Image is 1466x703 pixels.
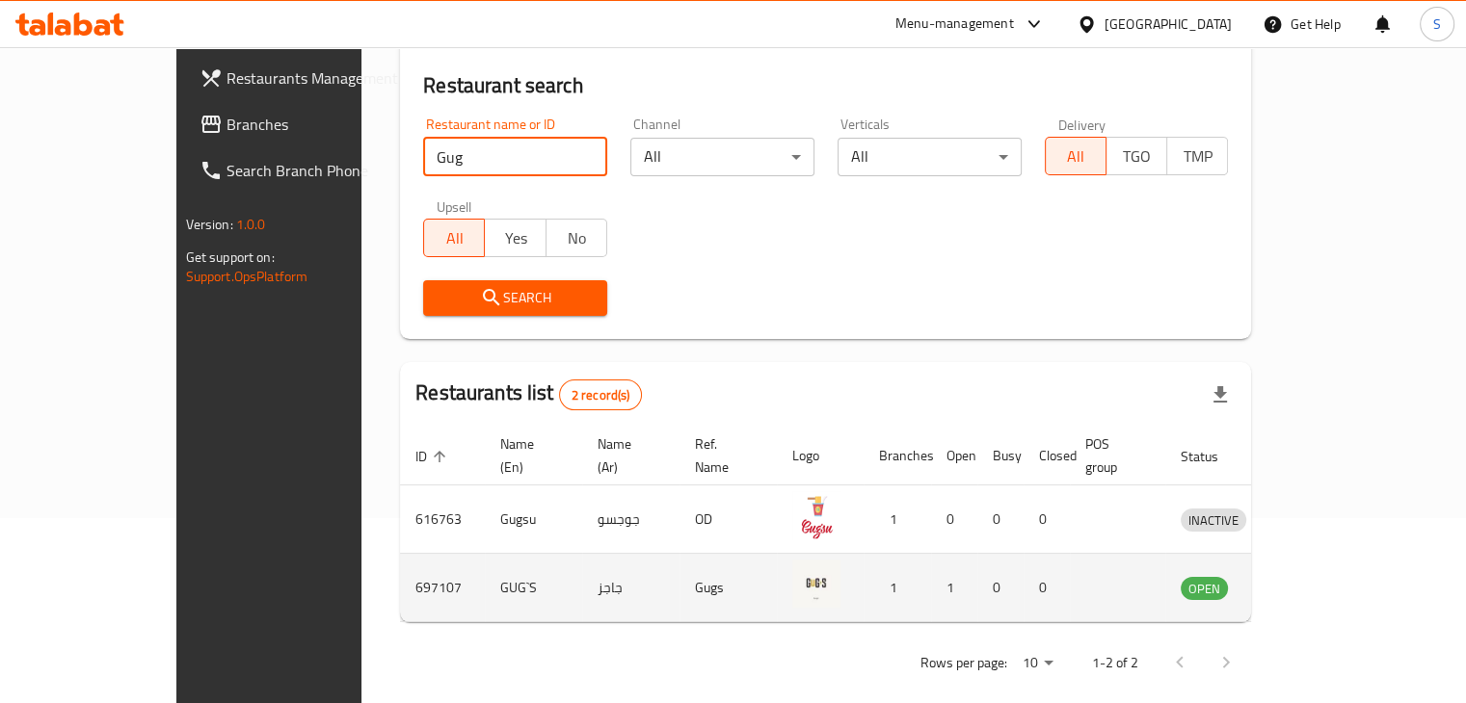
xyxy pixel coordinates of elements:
th: Logo [777,427,864,485]
span: Name (En) [500,432,559,479]
p: Rows per page: [920,651,1006,675]
h2: Restaurants list [415,378,642,410]
span: All [1053,143,1099,170]
button: All [423,219,485,257]
input: Search for restaurant name or ID.. [423,138,607,176]
th: Closed [1024,427,1070,485]
th: Open [931,427,977,485]
span: TMP [1175,143,1220,170]
td: 1 [864,554,931,622]
table: enhanced table [400,427,1336,622]
button: All [1045,137,1106,175]
td: 0 [977,485,1024,554]
th: Branches [864,427,931,485]
span: Search Branch Phone [227,159,406,182]
td: جوجسو [582,485,680,554]
td: Gugs [680,554,777,622]
span: Yes [493,224,538,252]
td: جاجز [582,554,680,622]
span: INACTIVE [1181,509,1246,532]
td: 697107 [400,554,485,622]
td: 0 [977,554,1024,622]
span: ID [415,445,452,468]
span: S [1433,13,1441,35]
th: Busy [977,427,1024,485]
span: Get support on: [186,245,275,270]
span: Ref. Name [695,432,754,479]
div: INACTIVE [1181,508,1246,532]
span: OPEN [1181,578,1228,600]
span: Name (Ar) [598,432,656,479]
span: POS group [1085,432,1142,479]
h2: Restaurant search [423,71,1228,100]
button: TMP [1166,137,1228,175]
td: OD [680,485,777,554]
img: GUG`S [792,560,840,608]
div: All [630,138,814,176]
div: Export file [1197,372,1243,418]
div: [GEOGRAPHIC_DATA] [1105,13,1232,35]
span: Search [439,286,592,310]
span: Version: [186,212,233,237]
td: Gugsu [485,485,582,554]
span: Status [1181,445,1243,468]
a: Branches [184,101,421,147]
button: TGO [1106,137,1167,175]
span: TGO [1114,143,1159,170]
div: OPEN [1181,577,1228,600]
span: All [432,224,477,252]
td: 1 [931,554,977,622]
div: Total records count [559,379,643,410]
td: 0 [1024,485,1070,554]
td: 0 [931,485,977,554]
div: Menu-management [895,13,1014,36]
p: 1-2 of 2 [1091,651,1137,675]
div: All [838,138,1022,176]
a: Search Branch Phone [184,147,421,194]
label: Upsell [437,199,472,213]
td: GUG`S [485,554,582,622]
a: Restaurants Management [184,55,421,101]
a: Support.OpsPlatform [186,264,308,289]
div: Rows per page: [1014,649,1060,678]
label: Delivery [1058,117,1106,131]
button: Yes [484,219,546,257]
span: 1.0.0 [236,212,266,237]
td: 1 [864,485,931,554]
td: 616763 [400,485,485,554]
span: Restaurants Management [227,66,406,90]
button: No [546,219,607,257]
button: Search [423,280,607,316]
img: Gugsu [792,491,840,539]
span: 2 record(s) [560,386,642,404]
span: Branches [227,113,406,136]
td: 0 [1024,554,1070,622]
span: No [554,224,600,252]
